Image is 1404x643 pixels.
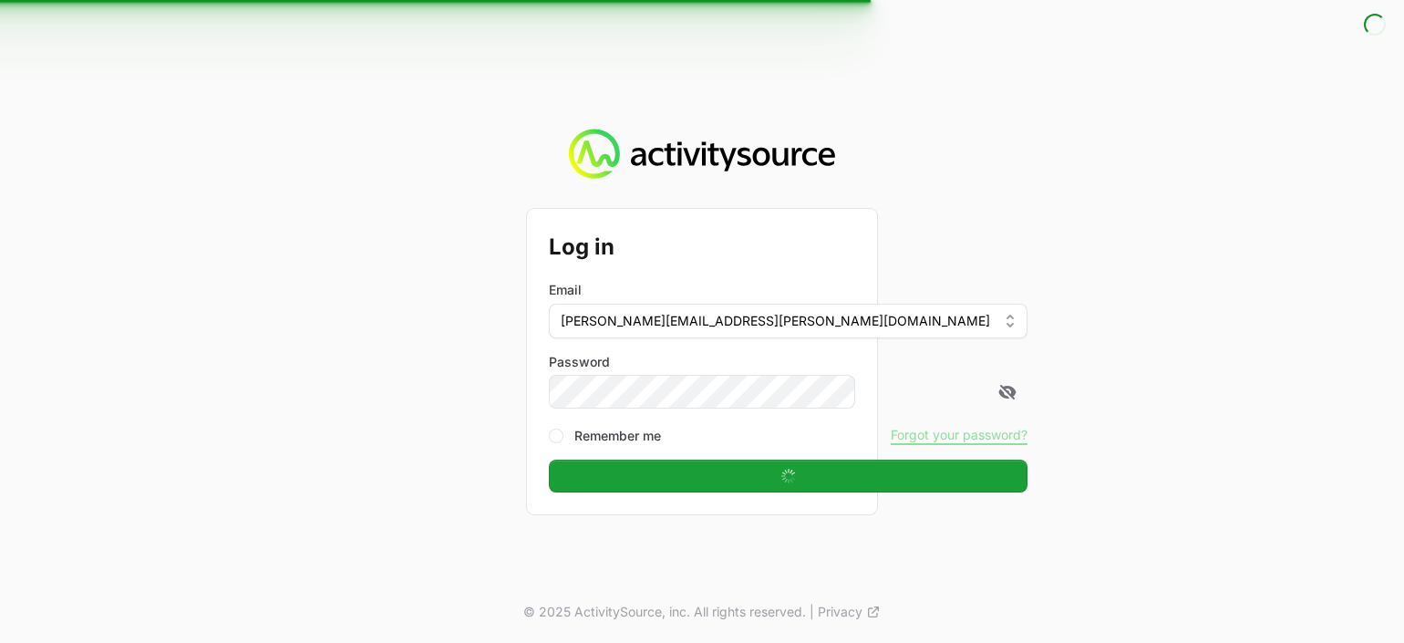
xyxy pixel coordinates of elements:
p: © 2025 ActivitySource, inc. All rights reserved. [523,603,806,621]
label: Password [549,353,1027,371]
h2: Log in [549,231,1027,264]
span: [PERSON_NAME][EMAIL_ADDRESS][PERSON_NAME][DOMAIN_NAME] [561,312,990,330]
button: [PERSON_NAME][EMAIL_ADDRESS][PERSON_NAME][DOMAIN_NAME] [549,304,1027,338]
label: Remember me [574,427,661,445]
a: Privacy [818,603,881,621]
span: | [810,603,814,621]
img: Activity Source [569,129,834,180]
label: Email [549,281,582,299]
